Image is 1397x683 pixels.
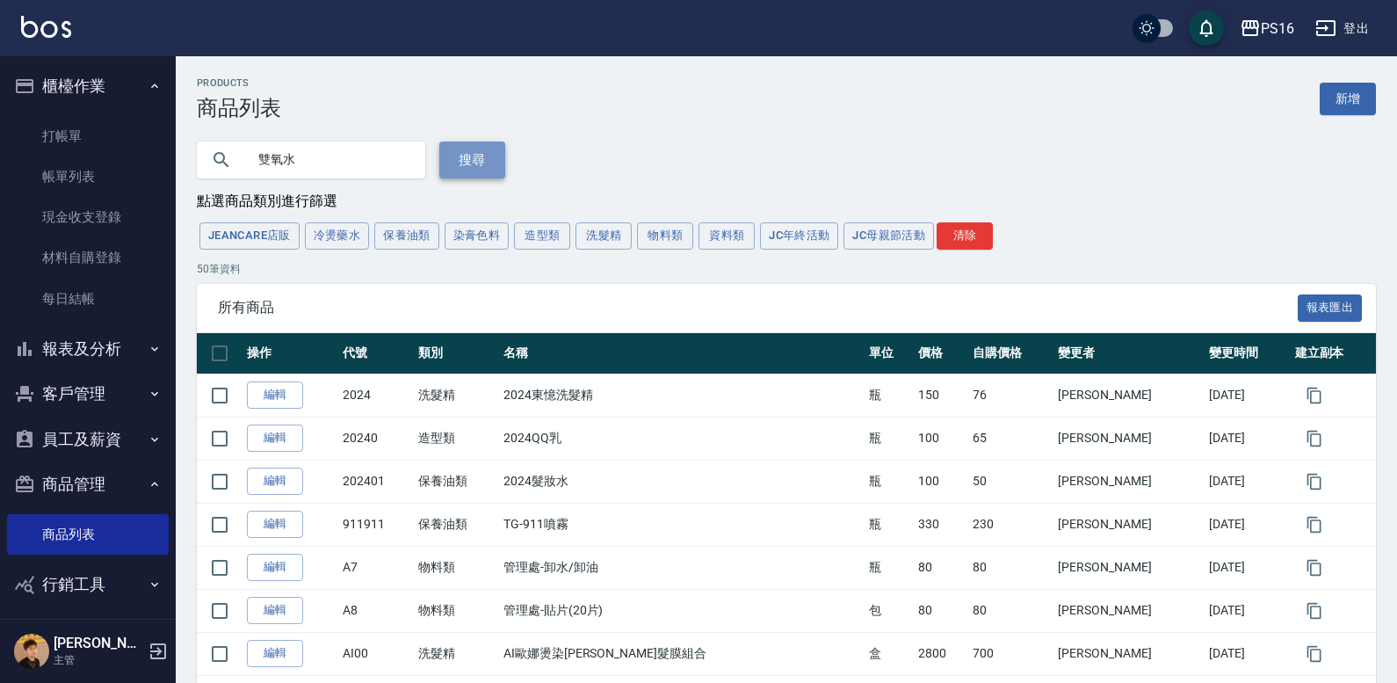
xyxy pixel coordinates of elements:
button: JC年終活動 [760,222,838,250]
button: 冷燙藥水 [305,222,370,250]
button: PS16 [1233,11,1301,47]
td: AI歐娜燙染[PERSON_NAME]髮膜組合 [499,632,865,675]
button: 洗髮精 [575,222,632,250]
td: AI00 [338,632,413,675]
a: 編輯 [247,554,303,581]
td: 保養油類 [414,503,499,546]
td: 76 [968,374,1053,417]
a: 每日結帳 [7,279,169,319]
td: 150 [914,374,968,417]
td: [PERSON_NAME] [1053,632,1205,675]
td: [DATE] [1205,589,1290,632]
td: 80 [968,546,1053,589]
td: 2024 [338,374,413,417]
td: 2024髮妝水 [499,460,865,503]
th: 建立副本 [1291,333,1376,374]
th: 價格 [914,333,968,374]
button: 報表匯出 [1298,294,1363,322]
td: A7 [338,546,413,589]
a: 編輯 [247,597,303,624]
td: 瓶 [865,503,914,546]
button: JC母親節活動 [843,222,934,250]
td: 管理處-卸水/卸油 [499,546,865,589]
td: [DATE] [1205,632,1290,675]
a: 編輯 [247,381,303,409]
input: 搜尋關鍵字 [246,136,411,184]
td: [DATE] [1205,546,1290,589]
button: 染膏色料 [445,222,510,250]
td: A8 [338,589,413,632]
td: 65 [968,417,1053,460]
td: 保養油類 [414,460,499,503]
a: 編輯 [247,640,303,667]
td: 2024QQ乳 [499,417,865,460]
a: 商品列表 [7,514,169,555]
td: 80 [914,546,968,589]
td: TG-911噴霧 [499,503,865,546]
button: 行銷工具 [7,562,169,607]
td: [PERSON_NAME] [1053,417,1205,460]
div: PS16 [1261,18,1294,40]
td: 100 [914,417,968,460]
button: 報表及分析 [7,326,169,372]
a: 打帳單 [7,116,169,156]
td: [PERSON_NAME] [1053,546,1205,589]
td: 2800 [914,632,968,675]
a: 編輯 [247,468,303,495]
button: 商品管理 [7,461,169,507]
td: 瓶 [865,374,914,417]
td: 80 [914,589,968,632]
td: [PERSON_NAME] [1053,374,1205,417]
td: [DATE] [1205,460,1290,503]
td: 物料類 [414,589,499,632]
td: 管理處-貼片(20片) [499,589,865,632]
td: [DATE] [1205,503,1290,546]
td: [DATE] [1205,374,1290,417]
td: 50 [968,460,1053,503]
h3: 商品列表 [197,96,281,120]
a: 現金收支登錄 [7,197,169,237]
th: 自購價格 [968,333,1053,374]
td: 20240 [338,417,413,460]
img: Person [14,634,49,669]
th: 名稱 [499,333,865,374]
td: [DATE] [1205,417,1290,460]
img: Logo [21,16,71,38]
td: 包 [865,589,914,632]
td: 洗髮精 [414,632,499,675]
a: 編輯 [247,425,303,452]
button: 櫃檯作業 [7,63,169,109]
th: 代號 [338,333,413,374]
td: 瓶 [865,460,914,503]
td: 100 [914,460,968,503]
th: 變更時間 [1205,333,1290,374]
button: JeanCare店販 [199,222,300,250]
button: 搜尋 [439,142,505,178]
h5: [PERSON_NAME] [54,635,143,652]
td: 物料類 [414,546,499,589]
td: 盒 [865,632,914,675]
td: 330 [914,503,968,546]
th: 變更者 [1053,333,1205,374]
td: 202401 [338,460,413,503]
button: 客戶管理 [7,371,169,417]
p: 主管 [54,652,143,668]
a: 編輯 [247,511,303,538]
button: 造型類 [514,222,570,250]
button: 登出 [1308,12,1376,45]
button: save [1189,11,1224,46]
button: 物料類 [637,222,693,250]
a: 帳單列表 [7,156,169,197]
td: 瓶 [865,546,914,589]
td: [PERSON_NAME] [1053,503,1205,546]
button: 資料類 [698,222,755,250]
th: 操作 [242,333,338,374]
td: 911911 [338,503,413,546]
button: 清除 [937,222,993,250]
span: 所有商品 [218,299,1298,316]
td: 造型類 [414,417,499,460]
a: 材料自購登錄 [7,237,169,278]
div: 點選商品類別進行篩選 [197,193,1376,211]
button: 保養油類 [374,222,439,250]
td: 2024東憶洗髮精 [499,374,865,417]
